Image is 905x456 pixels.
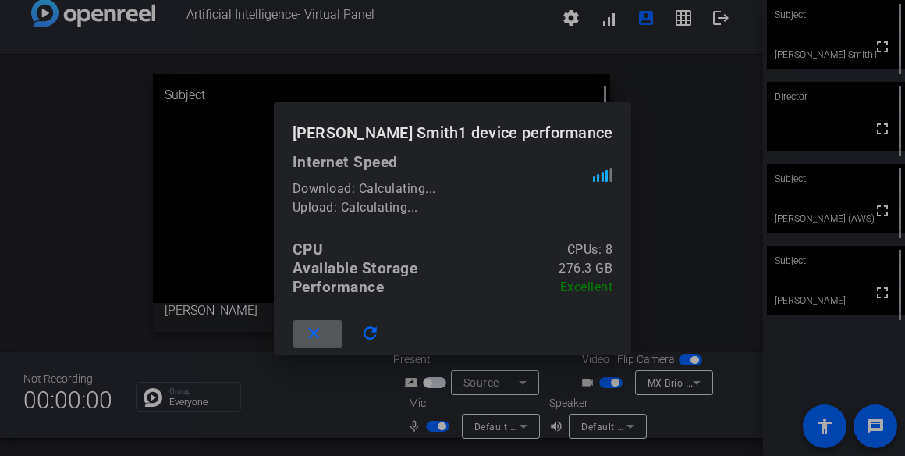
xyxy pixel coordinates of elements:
div: CPU [293,240,324,259]
div: Performance [293,278,385,297]
h1: [PERSON_NAME] Smith1 device performance [274,102,632,152]
div: Available Storage [293,259,418,278]
div: Upload: Calculating... [293,198,594,217]
div: Download: Calculating... [293,180,594,198]
mat-icon: refresh [360,324,380,344]
mat-icon: close [304,324,324,344]
div: Internet Speed [293,153,613,172]
div: CPUs: 8 [567,240,613,259]
div: Excellent [560,278,613,297]
div: 276.3 GB [559,259,612,278]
